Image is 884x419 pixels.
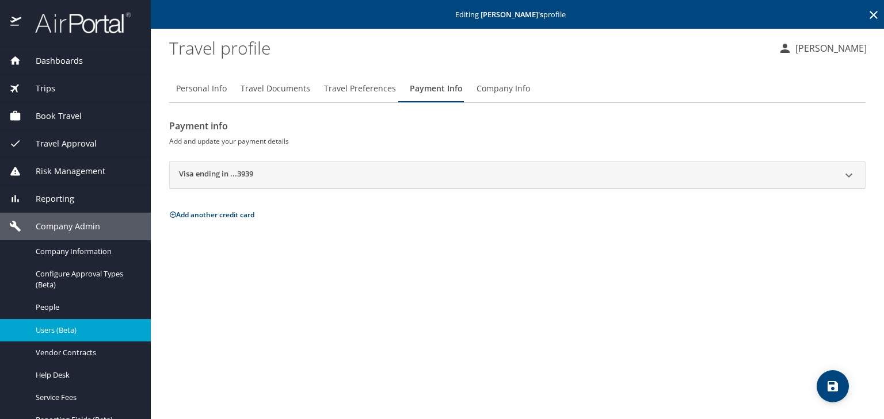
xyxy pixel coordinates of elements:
[154,11,881,18] p: Editing profile
[21,55,83,67] span: Dashboards
[410,82,463,96] span: Payment Info
[36,370,137,380] span: Help Desk
[36,392,137,403] span: Service Fees
[792,41,867,55] p: [PERSON_NAME]
[169,117,866,135] h2: Payment info
[21,165,105,178] span: Risk Management
[169,135,866,147] h6: Add and update your payment details
[21,220,100,233] span: Company Admin
[773,38,871,59] button: [PERSON_NAME]
[481,9,543,20] strong: [PERSON_NAME] 's
[36,268,137,290] span: Configure Approval Types (Beta)
[169,210,254,220] button: Add another credit card
[21,193,74,205] span: Reporting
[36,325,137,336] span: Users (Beta)
[176,82,227,96] span: Personal Info
[10,11,22,34] img: icon-airportal.png
[324,82,396,96] span: Travel Preferences
[36,347,137,358] span: Vendor Contracts
[241,82,310,96] span: Travel Documents
[22,11,131,34] img: airportal-logo.png
[169,30,769,66] h1: Travel profile
[36,246,137,257] span: Company Information
[817,370,849,402] button: save
[36,302,137,313] span: People
[170,162,865,189] div: Visa ending in ...3939
[477,82,530,96] span: Company Info
[179,168,253,182] h2: Visa ending in ...3939
[169,75,866,102] div: Profile
[21,82,55,95] span: Trips
[21,110,82,122] span: Book Travel
[21,137,97,150] span: Travel Approval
